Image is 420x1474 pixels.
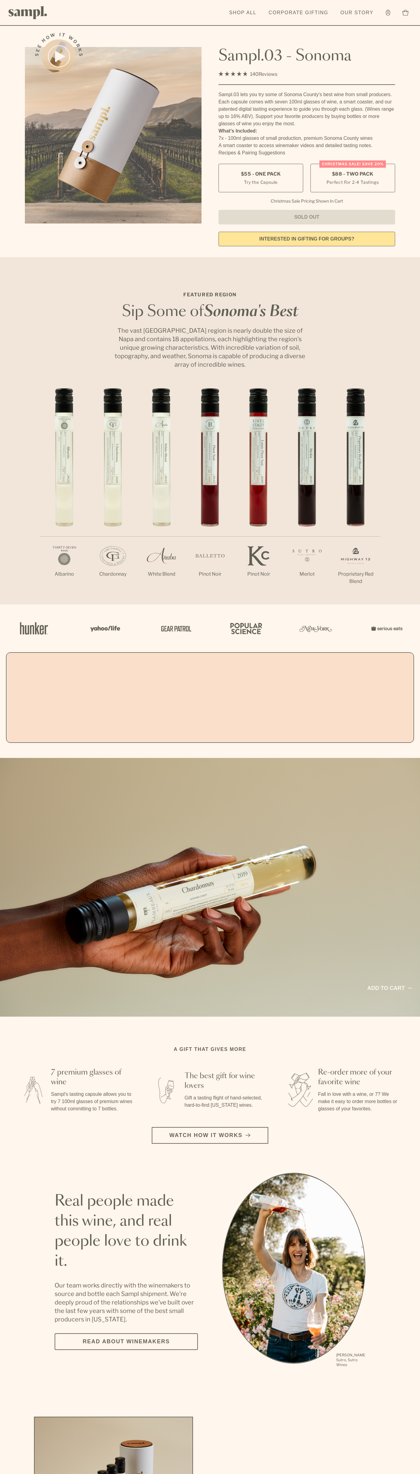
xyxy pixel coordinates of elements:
[40,570,89,578] p: Albarino
[336,1353,365,1367] p: [PERSON_NAME] Sutro, Sutro Wines
[266,6,331,19] a: Corporate Gifting
[8,6,47,19] img: Sampl logo
[218,149,395,156] li: Recipes & Pairing Suggestions
[222,1173,365,1368] div: slide 1
[185,1094,267,1109] p: Gift a tasting flight of hand-selected, hard-to-find [US_STATE] wines.
[268,198,346,204] li: Christmas Sale Pricing Shown In Cart
[227,615,263,641] img: Artboard_4_28b4d326-c26e-48f9-9c80-911f17d6414e_x450.png
[318,1091,401,1112] p: Fall in love with a wine, or 7? We make it easy to order more bottles or glasses of your favorites.
[218,232,395,246] a: interested in gifting for groups?
[283,570,331,578] p: Merlot
[89,570,137,578] p: Chardonnay
[157,615,193,641] img: Artboard_5_7fdae55a-36fd-43f7-8bfd-f74a06a2878e_x450.png
[42,39,76,73] button: See how it works
[218,91,395,127] div: Sampl.03 lets you try some of Sonoma County's best wine from small producers. Each capsule comes ...
[51,1068,134,1087] h3: 7 premium glasses of wine
[218,128,257,133] strong: What’s Included:
[137,388,186,597] li: 3 / 7
[55,1191,198,1271] h2: Real people made this wine, and real people love to drink it.
[25,47,202,224] img: Sampl.03 - Sonoma
[241,171,281,177] span: $55 - One Pack
[218,142,395,149] li: A smart coaster to access winemaker videos and detailed tasting notes.
[234,388,283,597] li: 5 / 7
[186,570,234,578] p: Pinot Noir
[327,179,379,185] small: Perfect For 2-4 Tastings
[137,570,186,578] p: White Blend
[186,388,234,597] li: 4 / 7
[204,305,298,319] em: Sonoma's Best
[218,70,277,78] div: 140Reviews
[337,6,377,19] a: Our Story
[218,210,395,224] button: Sold Out
[218,47,395,65] h1: Sampl.03 - Sonoma
[250,71,259,77] span: 140
[283,388,331,597] li: 6 / 7
[86,615,123,641] img: Artboard_6_04f9a106-072f-468a-bdd7-f11783b05722_x450.png
[113,291,307,298] p: Featured Region
[51,1091,134,1112] p: Sampl's tasting capsule allows you to try 7 100ml glasses of premium wines without committing to ...
[152,1127,268,1144] button: Watch how it works
[367,984,412,992] a: Add to cart
[234,570,283,578] p: Pinot Noir
[368,615,404,641] img: Artboard_7_5b34974b-f019-449e-91fb-745f8d0877ee_x450.png
[55,1333,198,1350] a: Read about Winemakers
[331,388,380,604] li: 7 / 7
[222,1173,365,1368] ul: carousel
[259,71,277,77] span: Reviews
[113,326,307,369] p: The vast [GEOGRAPHIC_DATA] region is nearly double the size of Napa and contains 18 appellations,...
[320,160,386,168] div: Christmas SALE! Save 20%
[218,135,395,142] li: 7x - 100ml glasses of small production, premium Sonoma County wines
[244,179,278,185] small: Try the Capsule
[185,1071,267,1091] h3: The best gift for wine lovers
[40,388,89,597] li: 1 / 7
[318,1068,401,1087] h3: Re-order more of your favorite wine
[297,615,334,641] img: Artboard_3_0b291449-6e8c-4d07-b2c2-3f3601a19cd1_x450.png
[113,305,307,319] h2: Sip Some of
[331,570,380,585] p: Proprietary Red Blend
[89,388,137,597] li: 2 / 7
[226,6,259,19] a: Shop All
[16,615,52,641] img: Artboard_1_c8cd28af-0030-4af1-819c-248e302c7f06_x450.png
[174,1046,246,1053] h2: A gift that gives more
[55,1281,198,1324] p: Our team works directly with the winemakers to source and bottle each Sampl shipment. We’re deepl...
[332,171,374,177] span: $88 - Two Pack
